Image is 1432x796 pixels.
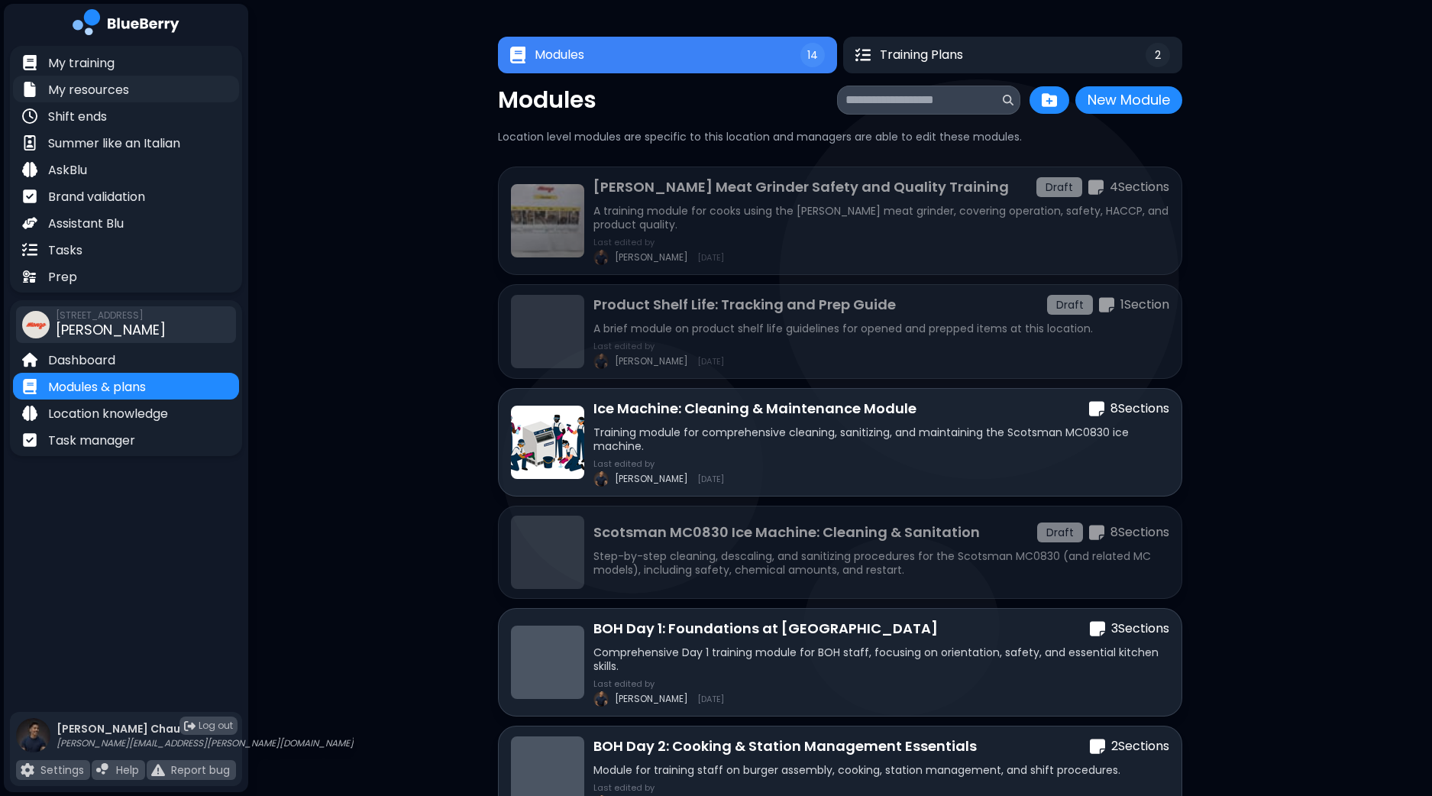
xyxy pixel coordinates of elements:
img: profile image [593,691,609,707]
p: Last edited by [593,459,724,468]
img: profile image [593,471,609,487]
img: profile photo [16,718,50,768]
p: Scotsman MC0830 Ice Machine: Cleaning & Sanitation [593,522,980,543]
img: file icon [22,432,37,448]
img: company thumbnail [22,311,50,338]
p: Task manager [48,432,135,450]
a: MONZO Meat Grinder Safety and Quality Training[PERSON_NAME] Meat Grinder Safety and Quality Train... [498,167,1182,275]
img: file icon [22,189,37,204]
span: [PERSON_NAME] [615,355,688,367]
p: 2 Section s [1111,737,1169,756]
p: Last edited by [593,238,724,247]
p: [PERSON_NAME] Chau [57,722,354,736]
p: Ice Machine: Cleaning & Maintenance Module [593,398,916,419]
span: Modules [535,46,584,64]
p: A brief module on product shelf life guidelines for opened and prepped items at this location. [593,322,1169,335]
p: Settings [40,763,84,777]
img: file icon [22,242,37,257]
div: Draft [1047,295,1093,315]
p: Last edited by [593,783,724,792]
p: Training module for comprehensive cleaning, sanitizing, and maintaining the Scotsman MC0830 ice m... [593,426,1169,453]
p: Location knowledge [48,405,168,423]
img: Training Plans [855,47,871,63]
span: [DATE] [697,474,724,484]
p: Brand validation [48,188,145,206]
img: logout [184,720,196,732]
img: file icon [96,763,110,777]
img: file icon [151,763,165,777]
p: Help [116,763,139,777]
p: BOH Day 2: Cooking & Station Management Essentials [593,736,977,757]
img: file icon [22,55,37,70]
img: profile image [593,250,609,265]
img: file icon [22,215,37,231]
span: [PERSON_NAME] [615,251,688,264]
p: Product Shelf Life: Tracking and Prep Guide [593,294,896,315]
p: Shift ends [48,108,107,126]
p: Location level modules are specific to this location and managers are able to edit these modules. [498,130,1182,144]
p: [PERSON_NAME][EMAIL_ADDRESS][PERSON_NAME][DOMAIN_NAME] [57,737,354,749]
img: sections icon [1088,179,1104,196]
img: file icon [22,379,37,394]
div: Draft [1037,523,1083,542]
p: 8 Section s [1110,523,1169,542]
img: search icon [1003,95,1013,105]
p: Assistant Blu [48,215,124,233]
img: sections icon [1089,524,1104,542]
p: Comprehensive Day 1 training module for BOH staff, focusing on orientation, safety, and essential... [593,646,1169,673]
p: 4 Section s [1110,178,1169,196]
img: folder plus icon [1042,92,1057,108]
p: Dashboard [48,351,115,370]
img: file icon [22,406,37,421]
img: sections icon [1099,296,1114,314]
p: My resources [48,81,129,99]
span: Log out [199,720,233,732]
p: Report bug [171,763,230,777]
img: Modules [510,47,525,64]
div: Draft [1036,177,1082,197]
span: 2 [1155,48,1161,62]
button: New Module [1075,86,1182,114]
a: Ice Machine: Cleaning & Maintenance ModuleIce Machine: Cleaning & Maintenance Modulesections icon... [498,388,1182,497]
p: Tasks [48,241,82,260]
img: file icon [22,135,37,150]
img: sections icon [1089,400,1104,418]
p: My training [48,54,115,73]
p: [PERSON_NAME] Meat Grinder Safety and Quality Training [593,176,1009,198]
img: sections icon [1090,738,1105,756]
p: Module for training staff on burger assembly, cooking, station management, and shift procedures. [593,763,1169,777]
img: file icon [22,352,37,367]
span: 14 [807,48,818,62]
span: [STREET_ADDRESS] [56,309,166,322]
a: Product Shelf Life: Tracking and Prep GuideDraftsections icon1SectionA brief module on product sh... [498,284,1182,379]
span: [DATE] [697,694,724,704]
p: A training module for cooks using the [PERSON_NAME] meat grinder, covering operation, safety, HAC... [593,204,1169,231]
span: [DATE] [697,253,724,262]
img: file icon [22,108,37,124]
a: BOH Day 1: Foundations at [GEOGRAPHIC_DATA]sections icon3SectionsComprehensive Day 1 training mod... [498,608,1182,717]
p: Last edited by [593,679,724,688]
img: Ice Machine: Cleaning & Maintenance Module [511,406,584,479]
a: Scotsman MC0830 Ice Machine: Cleaning & SanitationDraftsections icon8SectionsStep-by-step cleanin... [498,506,1182,599]
button: ModulesModules14 [498,37,837,73]
span: [DATE] [697,357,724,366]
p: 1 Section [1120,296,1169,314]
img: file icon [22,82,37,97]
p: Modules & plans [48,378,146,396]
p: 8 Section s [1110,400,1169,418]
button: Training PlansTraining Plans2 [843,37,1182,73]
img: file icon [22,269,37,284]
span: [PERSON_NAME] [615,693,688,705]
img: profile image [593,354,609,369]
p: Prep [48,268,77,286]
img: file icon [21,763,34,777]
span: Training Plans [880,46,963,64]
p: AskBlu [48,161,87,180]
p: Modules [498,86,596,114]
p: Summer like an Italian [48,134,180,153]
